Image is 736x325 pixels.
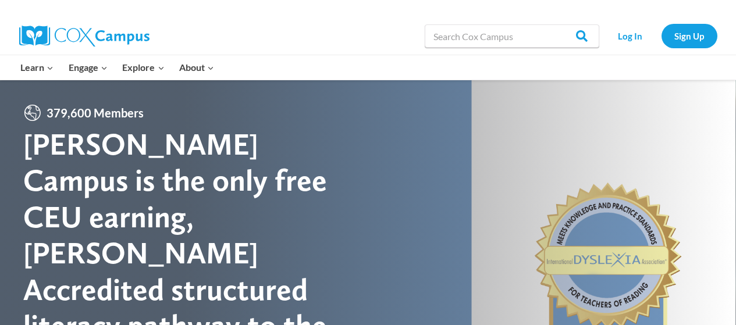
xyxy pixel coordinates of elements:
[179,60,214,75] span: About
[13,55,222,80] nav: Primary Navigation
[69,60,108,75] span: Engage
[425,24,599,48] input: Search Cox Campus
[605,24,656,48] a: Log In
[662,24,717,48] a: Sign Up
[19,26,150,47] img: Cox Campus
[42,103,148,122] span: 379,600 Members
[122,60,164,75] span: Explore
[605,24,717,48] nav: Secondary Navigation
[20,60,54,75] span: Learn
